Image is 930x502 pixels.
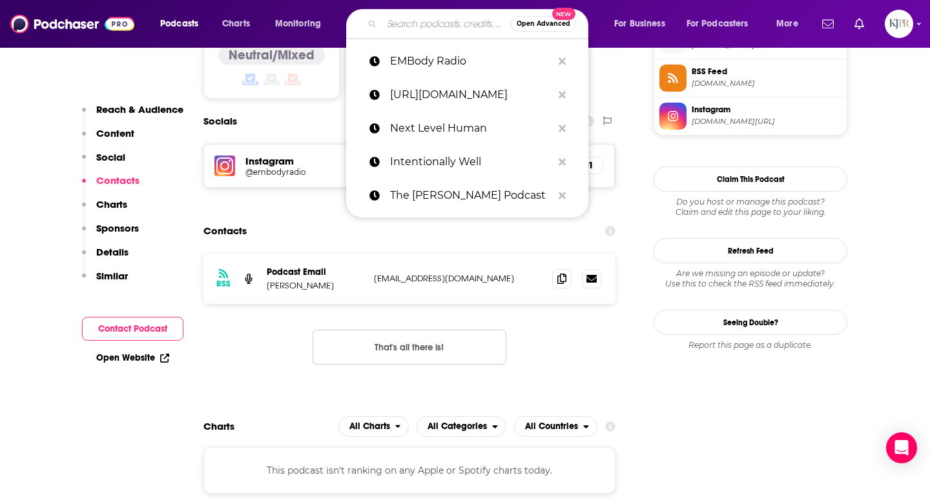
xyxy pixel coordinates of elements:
[390,179,552,212] p: The Dylan Gemelli Podcast
[82,103,183,127] button: Reach & Audience
[96,352,169,363] a: Open Website
[346,145,588,179] a: Intentionally Well
[96,151,125,163] p: Social
[203,447,615,494] div: This podcast isn't ranking on any Apple or Spotify charts today.
[82,270,128,294] button: Similar
[654,197,847,207] span: Do you host or manage this podcast?
[417,416,506,437] h2: Categories
[654,166,847,192] button: Claim This Podcast
[692,104,842,115] span: Instagram
[654,310,847,335] a: Seeing Double?
[849,13,869,35] a: Show notifications dropdown
[817,13,839,35] a: Show notifications dropdown
[605,14,681,34] button: open menu
[390,112,552,145] p: Next Level Human
[886,432,917,463] div: Open Intercom Messenger
[382,14,511,34] input: Search podcasts, credits, & more...
[214,14,258,34] a: Charts
[267,266,364,277] p: Podcast Email
[358,9,601,39] div: Search podcasts, credits, & more...
[203,109,237,134] h2: Socials
[654,340,847,350] div: Report this page as a duplicate.
[579,160,593,171] h5: 601
[885,10,913,38] img: User Profile
[203,420,234,432] h2: Charts
[659,103,842,130] a: Instagram[DOMAIN_NAME][URL]
[390,78,552,112] p: https://podcasts.apple.com/us/podcast/embody-radio/id1245411599
[266,14,338,34] button: open menu
[245,167,452,177] h5: @embodyradio
[96,174,139,186] p: Contacts
[659,65,842,92] a: RSS Feed[DOMAIN_NAME]
[525,422,578,431] span: All Countries
[338,416,409,437] h2: Platforms
[214,156,235,176] img: iconImage
[245,155,557,167] h5: Instagram
[346,45,588,78] a: EMBody Radio
[692,66,842,77] span: RSS Feed
[511,16,576,32] button: Open AdvancedNew
[374,273,542,284] p: [EMAIL_ADDRESS][DOMAIN_NAME]
[82,151,125,175] button: Social
[82,246,129,270] button: Details
[203,219,247,243] h2: Contacts
[346,78,588,112] a: [URL][DOMAIN_NAME]
[517,21,570,27] span: Open Advanced
[552,8,575,20] span: New
[96,246,129,258] p: Details
[275,15,321,33] span: Monitoring
[96,127,134,139] p: Content
[96,270,128,282] p: Similar
[82,198,127,222] button: Charts
[346,179,588,212] a: The [PERSON_NAME] Podcast
[654,238,847,263] button: Refresh Feed
[216,279,231,289] h3: RSS
[885,10,913,38] span: Logged in as KJPRpodcast
[346,112,588,145] a: Next Level Human
[428,422,487,431] span: All Categories
[338,416,409,437] button: open menu
[767,14,814,34] button: open menu
[96,222,139,234] p: Sponsors
[417,416,506,437] button: open menu
[349,422,390,431] span: All Charts
[654,268,847,289] div: Are we missing an episode or update? Use this to check the RSS feed immediately.
[82,174,139,198] button: Contacts
[151,14,215,34] button: open menu
[222,15,250,33] span: Charts
[514,416,597,437] h2: Countries
[82,317,183,341] button: Contact Podcast
[885,10,913,38] button: Show profile menu
[313,330,506,365] button: Nothing here.
[687,15,749,33] span: For Podcasters
[229,47,315,63] h4: Neutral/Mixed
[614,15,665,33] span: For Business
[654,197,847,217] div: Claim and edit this page to your liking.
[10,12,134,36] img: Podchaser - Follow, Share and Rate Podcasts
[692,79,842,88] span: embodyradio.libsyn.com
[390,145,552,179] p: Intentionally Well
[82,222,139,246] button: Sponsors
[160,15,198,33] span: Podcasts
[82,127,134,151] button: Content
[678,14,767,34] button: open menu
[267,280,364,291] p: [PERSON_NAME]
[776,15,798,33] span: More
[692,117,842,126] span: instagram.com/embodyradio
[96,103,183,115] p: Reach & Audience
[96,198,127,210] p: Charts
[245,167,557,177] a: @embodyradio
[514,416,597,437] button: open menu
[390,45,552,78] p: EMBody Radio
